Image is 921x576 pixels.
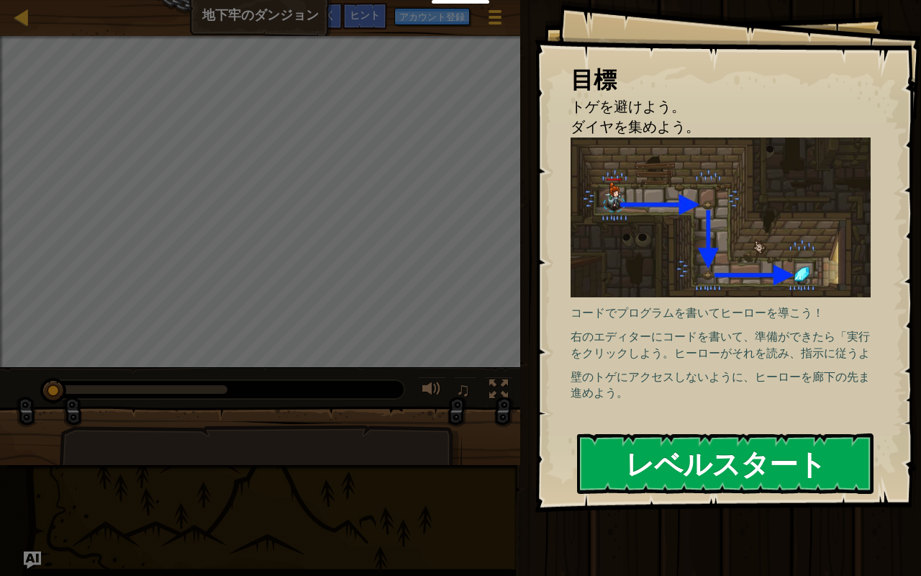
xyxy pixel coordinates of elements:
font: コードでプログラムを書いてヒーローを導こう！ [571,305,824,320]
font: ダイヤを集めよう。 [571,117,700,136]
button: AIに聞く [290,3,342,30]
font: 壁のトゲにアクセスしないように、ヒーローを廊下の先まで進めよう。 [571,369,881,401]
button: アカウント登録 [394,8,470,25]
font: 目標 [571,63,617,95]
button: ゲームメニューを見る [477,3,513,37]
font: レベルスタート [625,444,826,482]
button: レベルスタート [577,433,874,494]
font: トゲを避けよう。 [571,96,686,116]
font: ヒント [350,8,380,22]
font: 右のエディターにコードを書いて、準備ができたら「実行」をクリックしよう。ヒーローがそれを読み、指示に従うよ。 [571,328,881,361]
font: アカウント登録 [399,10,465,23]
font: ♫ [456,379,471,400]
button: AIに聞く [24,552,41,569]
button: ♫ [453,377,478,406]
li: トゲを避けよう。 [553,96,867,117]
img: キスガードのダンジョン [571,138,883,297]
button: 全画面表示を切り替える [484,377,513,406]
font: AIに聞く [297,8,335,22]
button: 音量を調整する [417,377,446,406]
li: ダイヤを集めよう。 [553,117,867,138]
